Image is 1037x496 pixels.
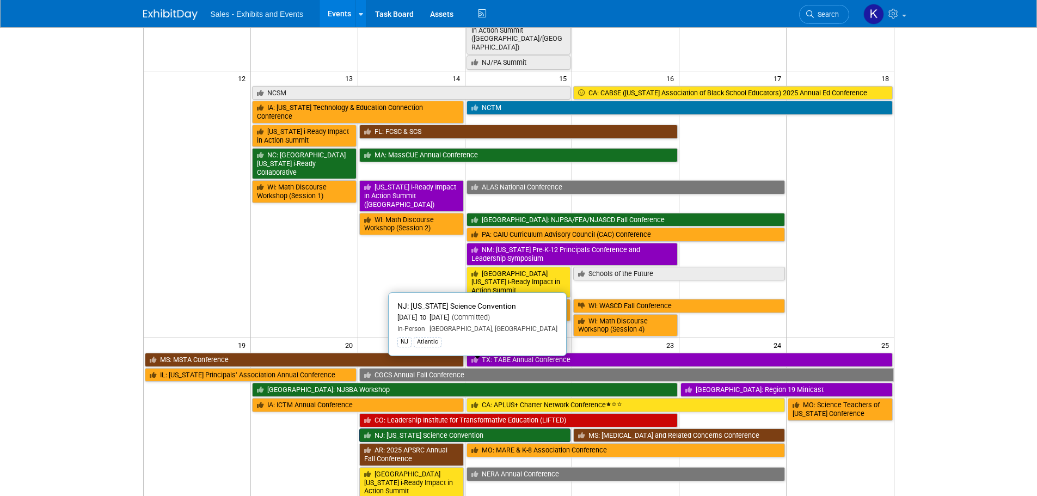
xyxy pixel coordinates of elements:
span: 13 [344,71,358,85]
span: 20 [344,338,358,352]
img: ExhibitDay [143,9,198,20]
span: 24 [772,338,786,352]
span: (Committed) [449,313,490,321]
a: [GEOGRAPHIC_DATA]: NJPSA/FEA/NJASCD Fall Conference [467,213,786,227]
a: [US_STATE] i-Ready Impact in Action Summit [252,125,357,147]
div: [DATE] to [DATE] [397,313,557,322]
a: CA: APLUS+ Charter Network Conference [467,398,786,412]
a: ALAS National Conference [467,180,786,194]
span: In-Person [397,325,425,333]
a: MO: MARE & K-8 Association Conference [467,443,786,457]
span: NJ: [US_STATE] Science Convention [397,302,516,310]
a: IA: ICTM Annual Conference [252,398,464,412]
a: [GEOGRAPHIC_DATA]: NJSBA Workshop [252,383,678,397]
a: AR: 2025 APSRC Annual Fall Conference [359,443,464,466]
a: CGCS Annual Fall Conference [359,368,894,382]
span: 15 [558,71,572,85]
a: NERA Annual Conference [467,467,786,481]
a: MO: Science Teachers of [US_STATE] Conference [788,398,892,420]
a: IL: [US_STATE] Principals’ Association Annual Conference [145,368,357,382]
a: WI: Math Discourse Workshop (Session 1) [252,180,357,203]
span: 16 [665,71,679,85]
a: [US_STATE] i-Ready Impact in Action Summit ([GEOGRAPHIC_DATA]) [359,180,464,211]
a: NM: [US_STATE] Pre-K-12 Principals Conference and Leadership Symposium [467,243,678,265]
span: Sales - Exhibits and Events [211,10,303,19]
div: NJ [397,337,412,347]
a: Mid-Atlantic i-Ready Impact in Action Summit ([GEOGRAPHIC_DATA]/[GEOGRAPHIC_DATA]) [467,15,571,54]
a: NCTM [467,101,893,115]
span: 23 [665,338,679,352]
span: 25 [880,338,894,352]
a: MS: [MEDICAL_DATA] and Related Concerns Conference [573,428,785,443]
a: PA: CAIU Curriculum Advisory Council (CAC) Conference [467,228,786,242]
a: Search [799,5,849,24]
img: Kara Haven [863,4,884,25]
a: FL: FCSC & SCS [359,125,678,139]
a: MA: MassCUE Annual Conference [359,148,678,162]
span: 18 [880,71,894,85]
a: WI: Math Discourse Workshop (Session 2) [359,213,464,235]
div: Atlantic [414,337,441,347]
span: 12 [237,71,250,85]
a: NCSM [252,86,571,100]
a: [GEOGRAPHIC_DATA][US_STATE] i-Ready Impact in Action Summit [467,267,571,298]
a: NJ/PA Summit [467,56,571,70]
a: NC: [GEOGRAPHIC_DATA][US_STATE] i-Ready Collaborative [252,148,357,179]
span: [GEOGRAPHIC_DATA], [GEOGRAPHIC_DATA] [425,325,557,333]
a: NJ: [US_STATE] Science Convention [359,428,571,443]
a: MS: MSTA Conference [145,353,464,367]
span: 19 [237,338,250,352]
a: IA: [US_STATE] Technology & Education Connection Conference [252,101,464,123]
span: 14 [451,71,465,85]
a: TX: TABE Annual Conference [467,353,893,367]
a: CO: Leadership Institute for Transformative Education (LIFTED) [359,413,678,427]
span: Search [814,10,839,19]
a: [GEOGRAPHIC_DATA]: Region 19 Minicast [680,383,892,397]
span: 17 [772,71,786,85]
a: CA: CABSE ([US_STATE] Association of Black School Educators) 2025 Annual Ed Conference [573,86,892,100]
